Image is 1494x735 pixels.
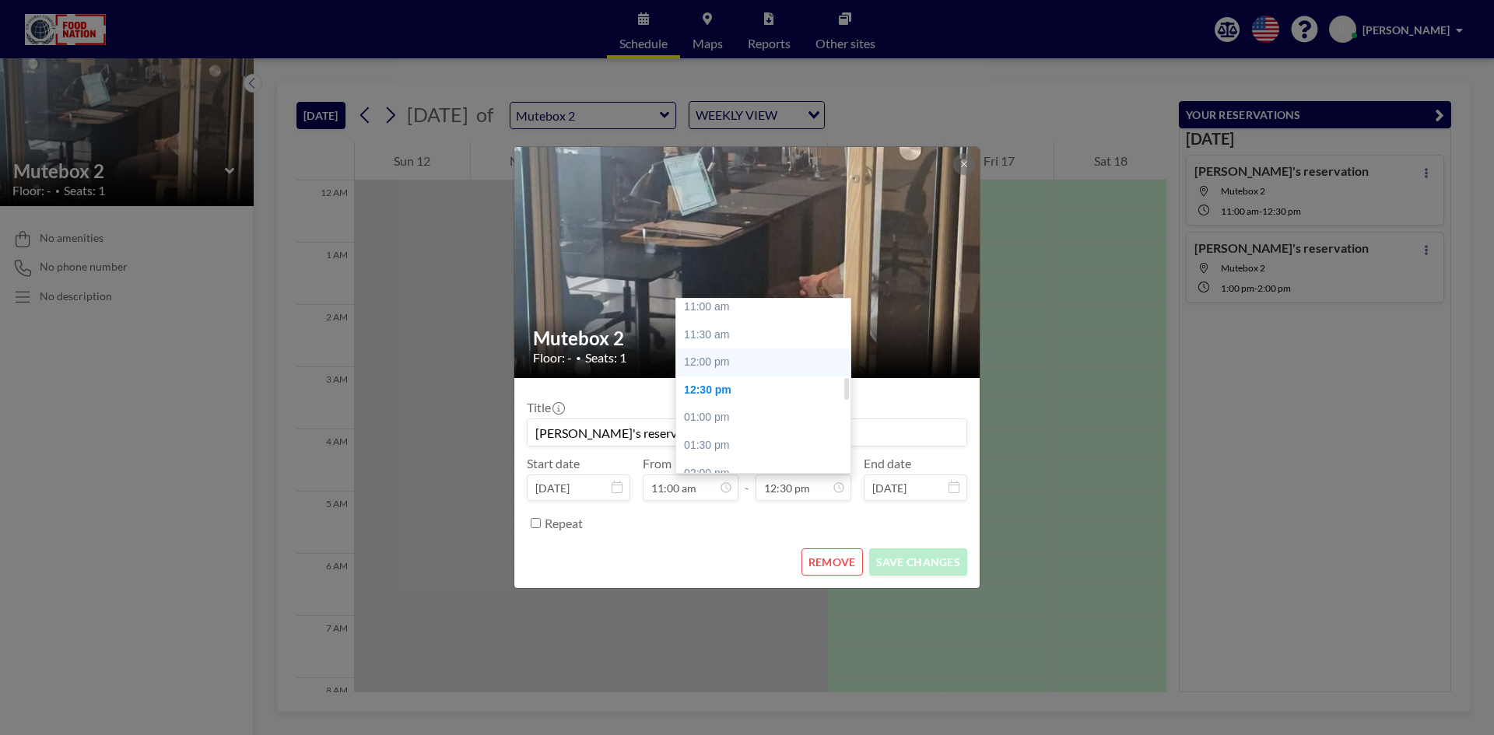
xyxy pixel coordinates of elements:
label: From [643,456,672,471]
div: 12:30 pm [676,376,858,404]
div: 01:00 pm [676,404,858,432]
span: Floor: - [533,350,572,366]
div: 02:00 pm [676,460,858,488]
button: SAVE CHANGES [869,548,967,576]
h2: Mutebox 2 [533,327,963,350]
label: Title [527,400,563,415]
label: Start date [527,456,580,471]
span: - [745,461,749,495]
div: 11:30 am [676,321,858,349]
div: 11:00 am [676,293,858,321]
span: Seats: 1 [585,350,626,366]
div: 12:00 pm [676,348,858,376]
input: (No title) [528,419,966,446]
span: • [576,352,581,364]
label: End date [864,456,911,471]
div: 01:30 pm [676,432,858,460]
label: Repeat [545,516,583,531]
button: REMOVE [801,548,863,576]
